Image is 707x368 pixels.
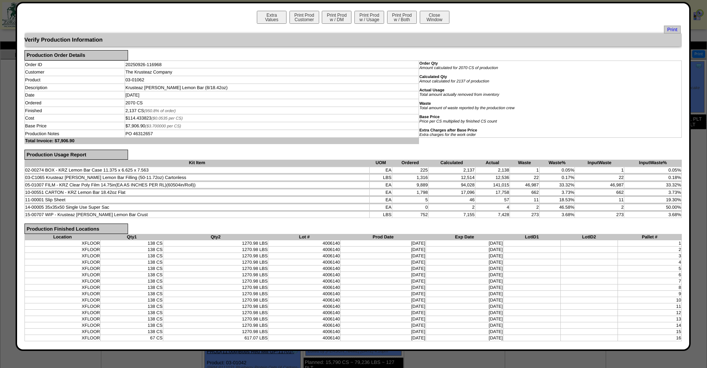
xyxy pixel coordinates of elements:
div: Production Usage Report [24,150,128,160]
td: 05-01007 FILM - KRZ Clear Poly Film 14.75in(EA AS INCHES PER RL)(60504in/Roll)) [24,182,370,188]
td: 03-C1065 Krusteaz [PERSON_NAME] Lemon Bar Filling (50-11.72oz) Cartonless [24,175,370,181]
button: ExtraValues [257,11,287,24]
td: 17,758 [475,189,510,196]
td: Date [24,91,125,99]
td: [DATE] [341,271,426,278]
td: Base Price [24,122,125,130]
td: 4006140 [268,316,341,322]
td: 1270.98 LBS [163,271,268,278]
td: XFLOOR [24,316,101,322]
td: 12,536 [475,175,510,181]
td: 1270.98 LBS [163,309,268,316]
td: 3.73% [539,189,575,196]
td: 138 CS [101,328,163,335]
td: [DATE] [341,253,426,259]
th: Exp Date [426,234,503,240]
td: XFLOOR [24,240,101,246]
th: Location [24,234,101,240]
td: 138 CS [101,290,163,297]
td: [DATE] [341,240,426,246]
td: 273 [510,212,539,218]
b: Order Qty [419,61,438,66]
td: $114.433823 [125,114,419,122]
th: Waste [510,160,539,166]
td: 138 CS [101,265,163,271]
td: XFLOOR [24,328,101,335]
td: 138 CS [101,246,163,253]
td: XFLOOR [24,253,101,259]
td: 1270.98 LBS [163,322,268,328]
td: 662 [510,189,539,196]
td: 138 CS [101,278,163,284]
td: 46,987 [575,182,624,188]
div: Verify Production Information [24,33,682,46]
td: 14-00005 35x35x50 Single Use Super Sac [24,204,370,211]
b: Calculated Qty [419,75,447,79]
td: [DATE] [426,240,503,246]
td: Finished [24,107,125,114]
td: [DATE] [426,259,503,265]
td: 10-00551 CARTON - KRZ Lemon Bar 18.42oz Flat [24,189,370,196]
td: 2,137 [428,167,475,173]
td: 1270.98 LBS [163,316,268,322]
td: XFLOOR [24,335,101,341]
td: XFLOOR [24,297,101,303]
td: 138 CS [101,322,163,328]
td: [DATE] [341,265,426,271]
td: 16 [618,335,681,341]
td: Total Invoice: $7,906.90 [24,137,419,144]
td: 11 [575,197,624,203]
button: Print Prodw / DM [322,11,351,24]
td: XFLOOR [24,290,101,297]
td: 138 CS [101,309,163,316]
td: 4006140 [268,253,341,259]
th: UOM [370,160,392,166]
td: 15 [618,328,681,335]
td: 46,987 [510,182,539,188]
td: 67 CS [101,335,163,341]
td: [DATE] [341,335,426,341]
td: 4006140 [268,297,341,303]
td: 4006140 [268,303,341,309]
td: 4006140 [268,271,341,278]
td: 4006140 [268,259,341,265]
th: LotID1 [503,234,560,240]
td: [DATE] [341,278,426,284]
td: 1270.98 LBS [163,278,268,284]
td: Production Notes [24,130,125,137]
span: ($3.700000 per CS) [145,124,181,128]
td: [DATE] [341,309,426,316]
td: 11-00001 Slip Sheet [24,197,370,203]
td: 1,798 [392,189,428,196]
td: 1270.98 LBS [163,284,268,290]
td: 13 [618,316,681,322]
td: XFLOOR [24,284,101,290]
td: 57 [475,197,510,203]
td: 18.53% [539,197,575,203]
td: 2 [428,204,475,211]
td: Krusteaz [PERSON_NAME] Lemon Bar (8/18.42oz) [125,84,419,91]
td: 1 [618,240,681,246]
td: 0 [392,204,428,211]
td: 2 [575,204,624,211]
span: ($0.0535 per CS) [151,116,183,121]
td: 138 CS [101,303,163,309]
td: XFLOOR [24,303,101,309]
td: 4006140 [268,240,341,246]
td: 50.00% [624,204,682,211]
td: 4006140 [268,284,341,290]
td: Description [24,84,125,91]
td: 4006140 [268,278,341,284]
td: 0.18% [624,175,682,181]
button: Print ProdCustomer [289,11,319,24]
td: 1270.98 LBS [163,303,268,309]
td: XFLOOR [24,259,101,265]
td: 752 [392,212,428,218]
td: 138 CS [101,259,163,265]
td: 14 [618,322,681,328]
td: 7 [618,278,681,284]
td: 1270.98 LBS [163,297,268,303]
td: 138 CS [101,284,163,290]
td: 4 [618,259,681,265]
th: Kit Item [24,160,370,166]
